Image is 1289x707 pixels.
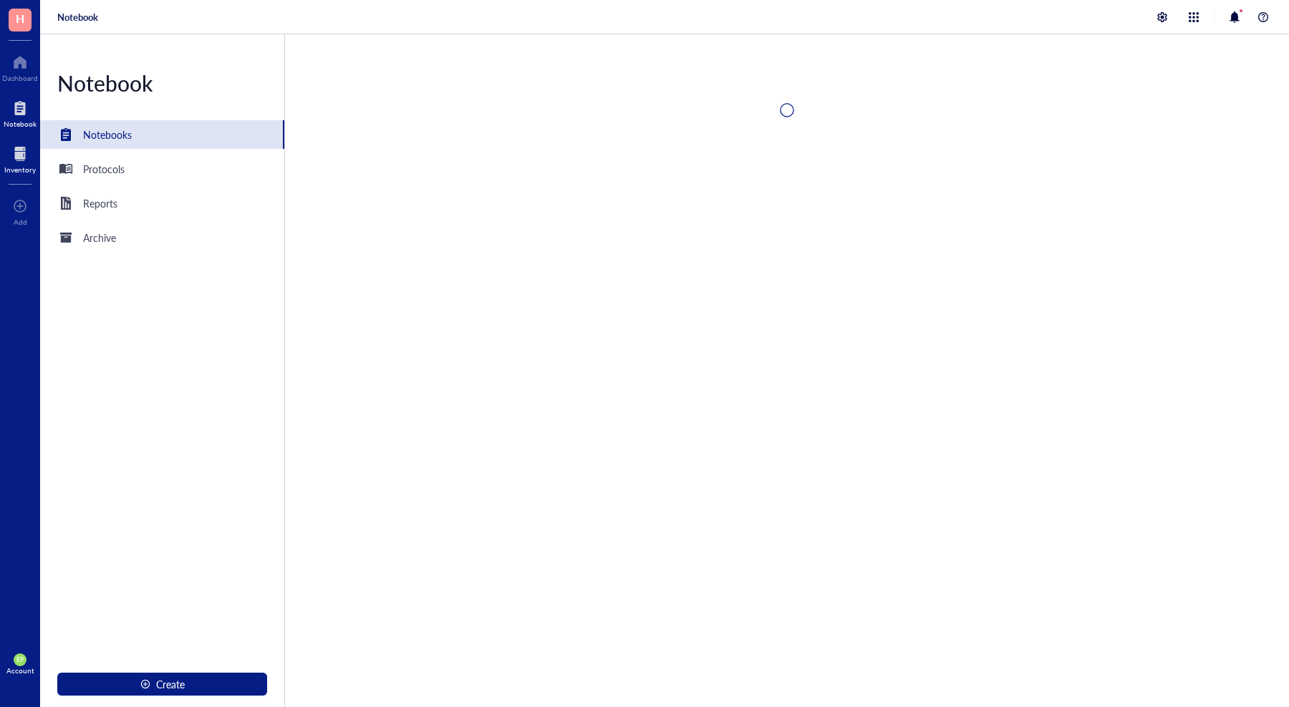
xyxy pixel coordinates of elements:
[156,678,185,690] span: Create
[40,120,284,149] a: Notebooks
[4,97,37,128] a: Notebook
[57,11,98,24] a: Notebook
[14,218,27,226] div: Add
[4,120,37,128] div: Notebook
[40,223,284,252] a: Archive
[4,165,36,174] div: Inventory
[40,189,284,218] a: Reports
[83,161,125,177] div: Protocols
[40,69,284,97] div: Notebook
[83,127,132,142] div: Notebooks
[2,51,38,82] a: Dashboard
[16,656,24,663] span: EP
[2,74,38,82] div: Dashboard
[16,9,24,27] span: H
[6,666,34,675] div: Account
[4,142,36,174] a: Inventory
[83,230,116,245] div: Archive
[83,195,117,211] div: Reports
[57,673,267,696] button: Create
[40,155,284,183] a: Protocols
